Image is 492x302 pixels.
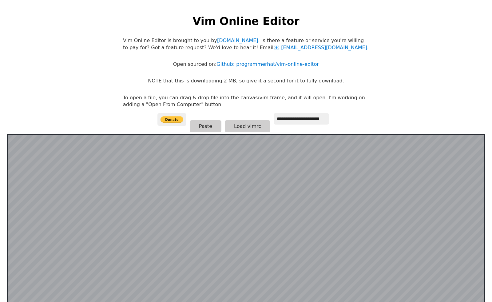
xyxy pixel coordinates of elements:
a: [DOMAIN_NAME] [217,38,258,43]
a: Github: programmerhat/vim-online-editor [216,61,319,67]
a: [EMAIL_ADDRESS][DOMAIN_NAME] [273,45,367,50]
p: Open sourced on: [173,61,319,68]
button: Load vimrc [225,120,270,132]
p: To open a file, you can drag & drop file into the canvas/vim frame, and it will open. I'm working... [123,94,369,108]
h1: Vim Online Editor [192,14,299,29]
button: Paste [190,120,221,132]
p: NOTE that this is downloading 2 MB, so give it a second for it to fully download. [148,77,344,84]
p: Vim Online Editor is brought to you by . Is there a feature or service you're willing to pay for?... [123,37,369,51]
